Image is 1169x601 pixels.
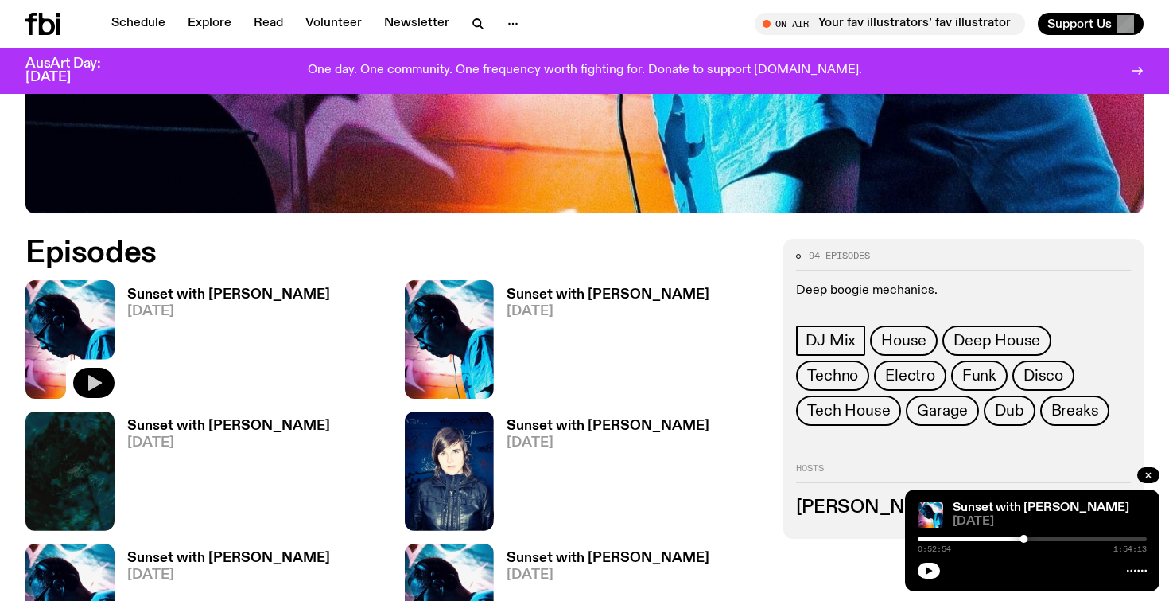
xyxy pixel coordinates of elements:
[874,361,946,391] a: Electro
[796,396,901,426] a: Tech House
[127,420,330,433] h3: Sunset with [PERSON_NAME]
[796,464,1131,483] h2: Hosts
[881,332,926,349] span: House
[127,305,330,318] span: [DATE]
[809,252,870,260] span: 94 episodes
[796,283,1131,299] p: Deep boogie mechanics.
[494,420,709,530] a: Sunset with [PERSON_NAME][DATE]
[807,367,858,384] span: Techno
[25,239,764,267] h2: Episodes
[1047,17,1112,31] span: Support Us
[984,396,1035,426] a: Dub
[951,361,1008,391] a: Funk
[962,367,996,384] span: Funk
[906,396,979,426] a: Garage
[796,326,865,356] a: DJ Mix
[796,499,1131,517] h3: [PERSON_NAME]
[494,288,709,399] a: Sunset with [PERSON_NAME][DATE]
[127,568,330,582] span: [DATE]
[953,332,1040,349] span: Deep House
[507,568,709,582] span: [DATE]
[917,402,968,420] span: Garage
[375,13,459,35] a: Newsletter
[405,280,494,399] img: Simon Caldwell stands side on, looking downwards. He has headphones on. Behind him is a brightly ...
[296,13,371,35] a: Volunteer
[885,367,935,384] span: Electro
[1113,545,1147,553] span: 1:54:13
[25,57,127,84] h3: AusArt Day: [DATE]
[25,280,115,399] img: Simon Caldwell stands side on, looking downwards. He has headphones on. Behind him is a brightly ...
[1051,402,1099,420] span: Breaks
[102,13,175,35] a: Schedule
[1023,367,1063,384] span: Disco
[1040,396,1110,426] a: Breaks
[507,552,709,565] h3: Sunset with [PERSON_NAME]
[796,361,869,391] a: Techno
[244,13,293,35] a: Read
[507,420,709,433] h3: Sunset with [PERSON_NAME]
[127,288,330,302] h3: Sunset with [PERSON_NAME]
[127,436,330,450] span: [DATE]
[507,288,709,302] h3: Sunset with [PERSON_NAME]
[918,502,943,528] img: Simon Caldwell stands side on, looking downwards. He has headphones on. Behind him is a brightly ...
[953,516,1147,528] span: [DATE]
[953,501,1129,514] a: Sunset with [PERSON_NAME]
[755,13,1025,35] button: On AirYour fav illustrators’ fav illustrator! ([PERSON_NAME])
[115,288,330,399] a: Sunset with [PERSON_NAME][DATE]
[807,402,890,420] span: Tech House
[115,420,330,530] a: Sunset with [PERSON_NAME][DATE]
[942,326,1051,356] a: Deep House
[806,332,856,349] span: DJ Mix
[1012,361,1074,391] a: Disco
[127,552,330,565] h3: Sunset with [PERSON_NAME]
[308,64,862,78] p: One day. One community. One frequency worth fighting for. Donate to support [DOMAIN_NAME].
[870,326,938,356] a: House
[507,305,709,318] span: [DATE]
[918,545,951,553] span: 0:52:54
[507,436,709,450] span: [DATE]
[178,13,241,35] a: Explore
[1038,13,1144,35] button: Support Us
[995,402,1023,420] span: Dub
